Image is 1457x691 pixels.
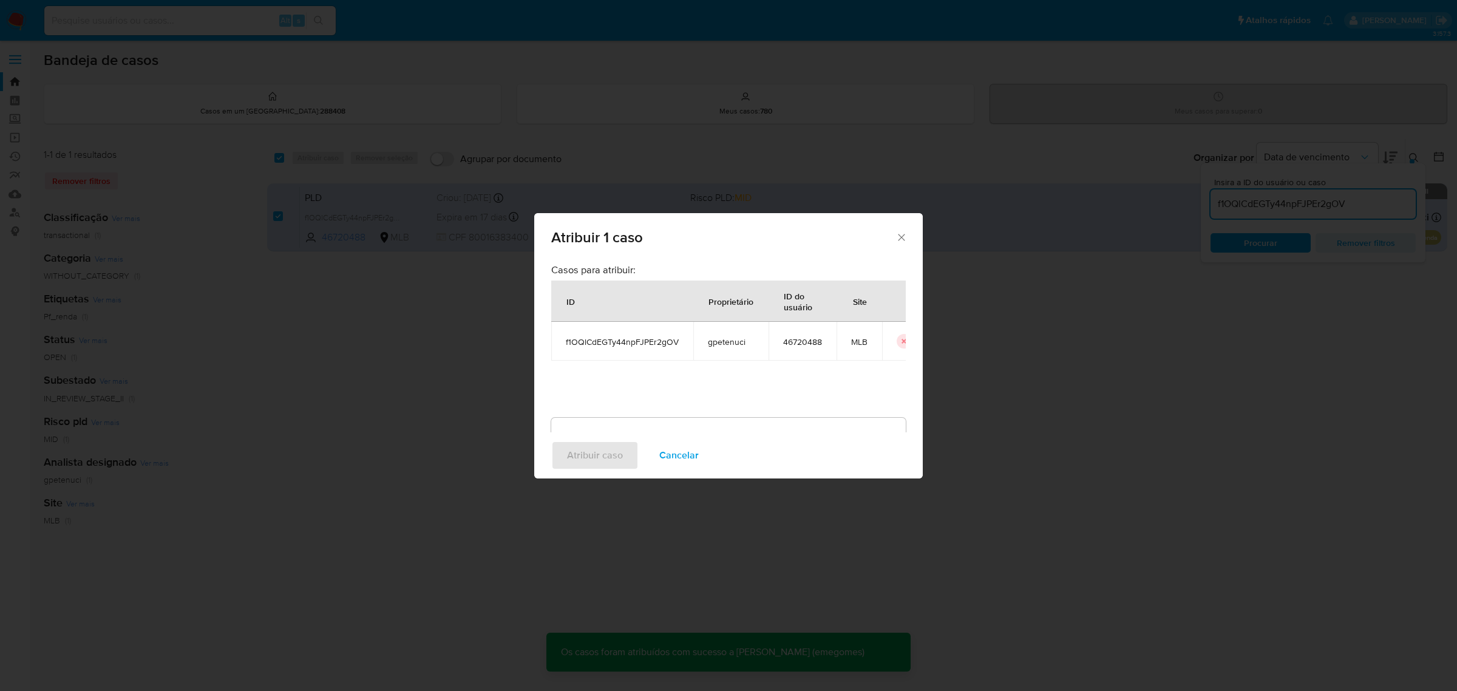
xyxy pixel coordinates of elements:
[551,264,906,276] h3: Casos para atribuir:
[851,336,868,347] span: MLB
[659,442,699,469] span: Cancelar
[897,334,911,349] button: icon-button
[644,441,715,470] button: Cancelar
[895,231,906,242] button: Fechar a janela
[534,213,923,478] div: assign-modal
[552,287,589,316] div: ID
[694,287,768,316] div: Proprietário
[566,336,679,347] span: f1OQlCdEGTy44npFJPEr2gOV
[769,281,836,321] div: ID do usuário
[783,336,822,347] span: 46720488
[708,336,754,347] span: gpetenuci
[838,287,881,316] div: Site
[551,230,895,245] span: Atribuir 1 caso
